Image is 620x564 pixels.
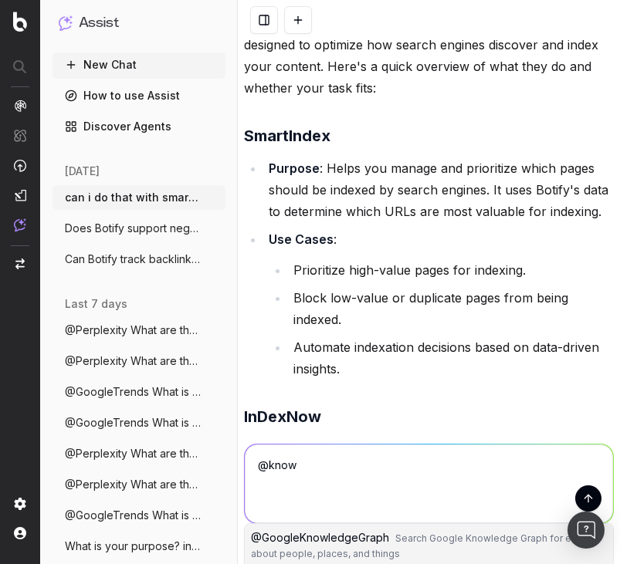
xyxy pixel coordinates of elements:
[53,83,225,108] a: How to use Assist
[53,472,225,497] button: @Perplexity What are the trending topics
[59,12,219,34] button: Assist
[14,159,26,172] img: Activation
[65,252,201,267] span: Can Botify track backlinks?
[13,12,27,32] img: Botify logo
[65,353,201,369] span: @Perplexity What are the trending topics
[245,444,613,523] textarea: @know
[65,296,127,312] span: last 7 days
[53,52,225,77] button: New Chat
[65,477,201,492] span: @Perplexity What are the trending topics
[65,384,201,400] span: @GoogleTrends What is currently trending
[251,531,389,544] span: @ GoogleKnowledgeGraph
[14,498,26,510] img: Setting
[53,247,225,272] button: Can Botify track backlinks?
[244,12,614,99] p: Botify's and are powerful features designed to optimize how search engines discover and index you...
[53,318,225,343] button: @Perplexity What are the trending topics
[53,380,225,404] button: @GoogleTrends What is currently trending
[289,259,614,281] li: Prioritize high-value pages for indexing.
[65,539,201,554] span: What is your purpose? in few words
[269,160,320,176] strong: Purpose
[289,287,614,330] li: Block low-value or duplicate pages from being indexed.
[14,100,26,112] img: Analytics
[244,127,330,145] strong: SmartIndex
[14,189,26,201] img: Studio
[264,228,614,380] li: :
[59,15,73,30] img: Assist
[53,503,225,528] button: @GoogleTrends What is currently trending
[53,441,225,466] button: @Perplexity What are the trending topics
[289,336,614,380] li: Automate indexation decisions based on data-driven insights.
[65,415,201,431] span: @GoogleTrends What is currently trending
[567,512,605,549] div: Open Intercom Messenger
[65,164,100,179] span: [DATE]
[14,129,26,142] img: Intelligence
[53,410,225,435] button: @GoogleTrends What is currently trending
[53,216,225,241] button: Does Botify support negative regex (like
[264,157,614,222] li: : Helps you manage and prioritize which pages should be indexed by search engines. It uses Botify...
[65,508,201,523] span: @GoogleTrends What is currently trending
[65,323,201,338] span: @Perplexity What are the trending topics
[65,221,201,236] span: Does Botify support negative regex (like
[53,114,225,139] a: Discover Agents
[269,231,334,247] strong: Use Cases
[79,12,119,34] h1: Assist
[251,532,599,559] span: Search Google Knowledge Graph for entities about people, places, and things
[15,258,25,269] img: Switch project
[14,527,26,539] img: My account
[14,218,26,231] img: Assist
[65,446,201,461] span: @Perplexity What are the trending topics
[65,190,201,205] span: can i do that with smartindex or indenow
[53,185,225,210] button: can i do that with smartindex or indenow
[53,534,225,559] button: What is your purpose? in few words
[244,407,321,426] strong: InDexNow
[53,349,225,373] button: @Perplexity What are the trending topics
